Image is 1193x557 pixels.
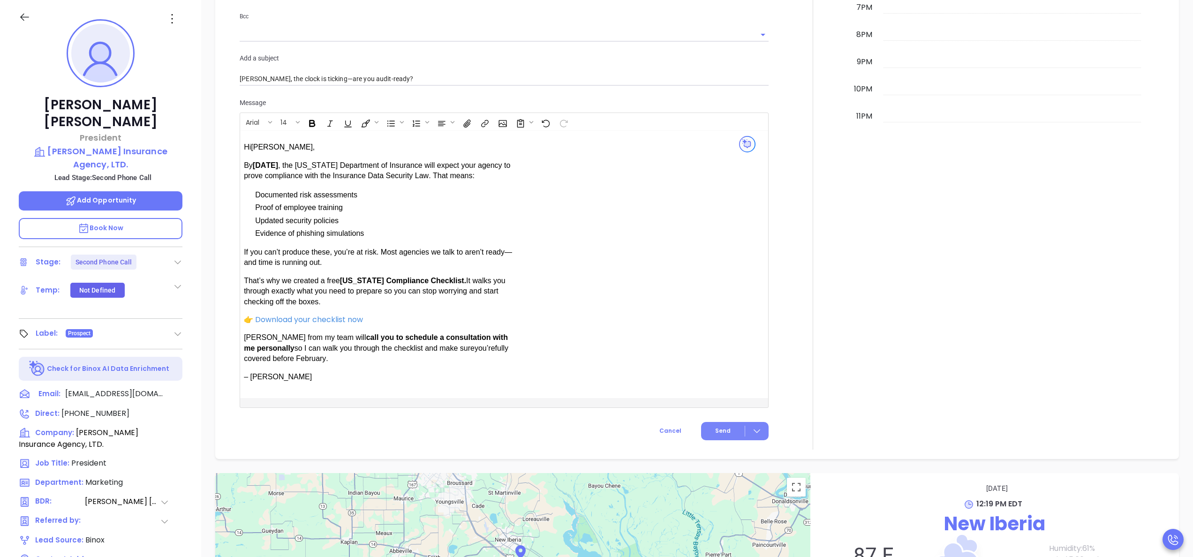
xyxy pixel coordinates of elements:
button: 14 [276,114,294,130]
span: [PHONE_NUMBER] [61,408,129,419]
span: Insert Image [493,114,510,130]
span: Bold [303,114,320,130]
span: Direct : [35,408,60,418]
span: Send [715,427,731,435]
button: Cancel [642,422,699,440]
span: Fill color or set the text color [356,114,381,130]
span: Email: [38,388,60,400]
span: 14 [276,118,292,124]
p: Lead Stage: Second Phone Call [23,172,182,184]
span: Redo [554,114,571,130]
img: svg%3e [739,136,755,152]
span: Referred by: [35,515,84,527]
div: Label: [36,326,58,340]
span: Insert Files [458,114,475,130]
span: Documented risk assessments [255,191,357,199]
div: Not Defined [79,283,115,298]
button: Send [701,422,769,440]
div: Second Phone Call [76,255,132,270]
span: Updated security policies [255,217,339,225]
div: 11pm [854,111,874,122]
span: , [313,143,315,151]
span: Surveys [511,114,536,130]
span: Underline [339,114,355,130]
span: you’re [475,344,495,352]
span: It walks you through exactly what you need to prepare so you can stop worrying and start checking... [244,277,506,306]
span: Prospect [68,328,91,339]
img: profile-user [71,24,130,83]
span: Lead Source: [35,535,83,545]
p: Bcc [240,11,769,22]
span: Company: [35,428,74,437]
span: Department: [35,477,83,487]
span: – [PERSON_NAME] [244,373,312,381]
button: Open [756,28,770,41]
div: 8pm [854,29,874,40]
span: President [71,458,106,468]
span: Add Opportunity [65,196,136,205]
a: [PERSON_NAME] Insurance Agency, LTD. [19,145,182,171]
span: Marketing [85,477,123,488]
span: Font size [275,114,302,130]
p: Humidity: 61 % [1049,543,1170,554]
span: By [244,161,253,169]
span: , the [US_STATE] Department of Insurance will expect your agency to prove compliance with the Ins... [244,161,510,180]
span: [DATE] [253,161,278,169]
span: Binox [85,534,105,545]
p: Check for Binox AI Data Enrichment [47,364,169,374]
p: [DATE] [824,482,1170,495]
div: Stage: [36,255,61,269]
button: Toggle fullscreen view [787,478,806,497]
span: Job Title: [35,458,69,468]
span: 12:19 PM EDT [976,498,1022,509]
span: BDR: [35,496,84,508]
span: Insert Unordered List [382,114,406,130]
span: Undo [536,114,553,130]
span: Proof of employee training [255,203,343,211]
span: If you can’t produce these, you’re at risk. Most agencies we talk to aren’t ready—and time is run... [244,248,512,266]
font: Download your checklist now [255,314,363,325]
span: Italic [321,114,338,130]
div: 7pm [854,2,874,13]
span: Cancel [659,427,681,435]
font: 👉 [244,316,253,324]
span: [PERSON_NAME] [PERSON_NAME] [85,496,160,508]
p: New Iberia [820,510,1170,538]
img: Ai-Enrich-DaqCidB-.svg [29,361,45,377]
div: 10pm [852,83,874,95]
span: [PERSON_NAME] [244,143,315,151]
div: 9pm [855,56,874,68]
p: Add a subject [240,53,769,63]
button: Arial [241,114,266,130]
span: so I can walk you through the checklist and make sure [294,344,475,352]
span: That’s why we created a free [244,277,340,285]
span: Insert Ordered List [407,114,431,130]
a: Download your checklist now [253,314,363,325]
span: Hi [244,143,251,151]
input: Subject [240,72,769,86]
div: Temp: [36,283,60,297]
span: Font family [241,114,274,130]
span: Insert link [476,114,492,130]
span: [PERSON_NAME] from my team will [244,333,366,341]
span: [PERSON_NAME] Insurance Agency, LTD. [19,427,138,450]
span: [EMAIL_ADDRESS][DOMAIN_NAME] [65,388,164,399]
span: [US_STATE] Compliance Checklist. [340,277,466,285]
span: Align [432,114,457,130]
p: President [19,131,182,144]
span: Evidence of phishing simulations [255,229,364,237]
p: [PERSON_NAME] [PERSON_NAME] [19,97,182,130]
p: Message [240,98,769,108]
span: Book Now [78,223,124,233]
span: call you to schedule a consultation with me personally [244,333,508,352]
span: Arial [241,118,264,124]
